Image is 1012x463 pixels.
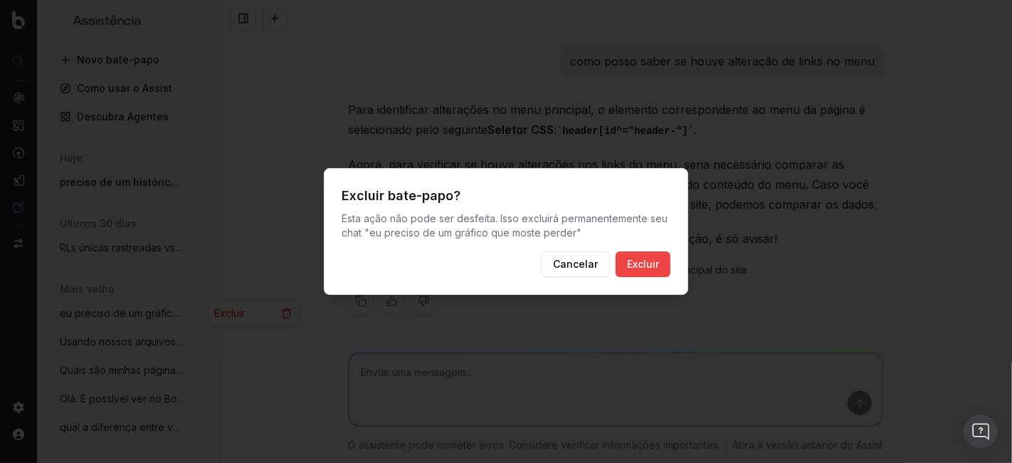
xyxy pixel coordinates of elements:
[616,251,670,277] button: Excluir
[576,227,581,239] font: "
[369,227,576,239] font: eu preciso de um gráfico que moste perder
[342,188,460,203] font: Excluir bate-papo?
[541,251,610,277] button: Cancelar
[627,258,659,270] font: Excluir
[342,212,668,239] font: Esta ação não pode ser desfeita. Isso excluirá permanentemente seu chat "
[553,258,598,270] font: Cancelar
